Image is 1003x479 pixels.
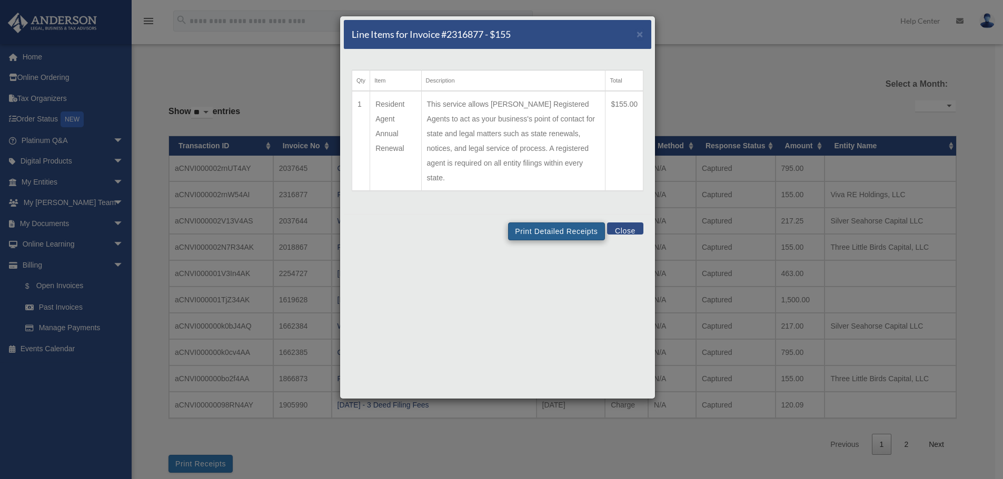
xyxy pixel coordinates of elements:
th: Qty [352,70,370,91]
td: Resident Agent Annual Renewal [370,91,421,191]
td: This service allows [PERSON_NAME] Registered Agents to act as your business's point of contact fo... [421,91,605,191]
th: Total [605,70,643,91]
button: Close [637,28,643,39]
button: Print Detailed Receipts [508,222,604,240]
button: Close [607,222,643,235]
th: Item [370,70,421,91]
td: $155.00 [605,91,643,191]
td: 1 [352,91,370,191]
span: × [637,28,643,40]
h5: Line Items for Invoice #2316877 - $155 [352,28,511,41]
th: Description [421,70,605,91]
